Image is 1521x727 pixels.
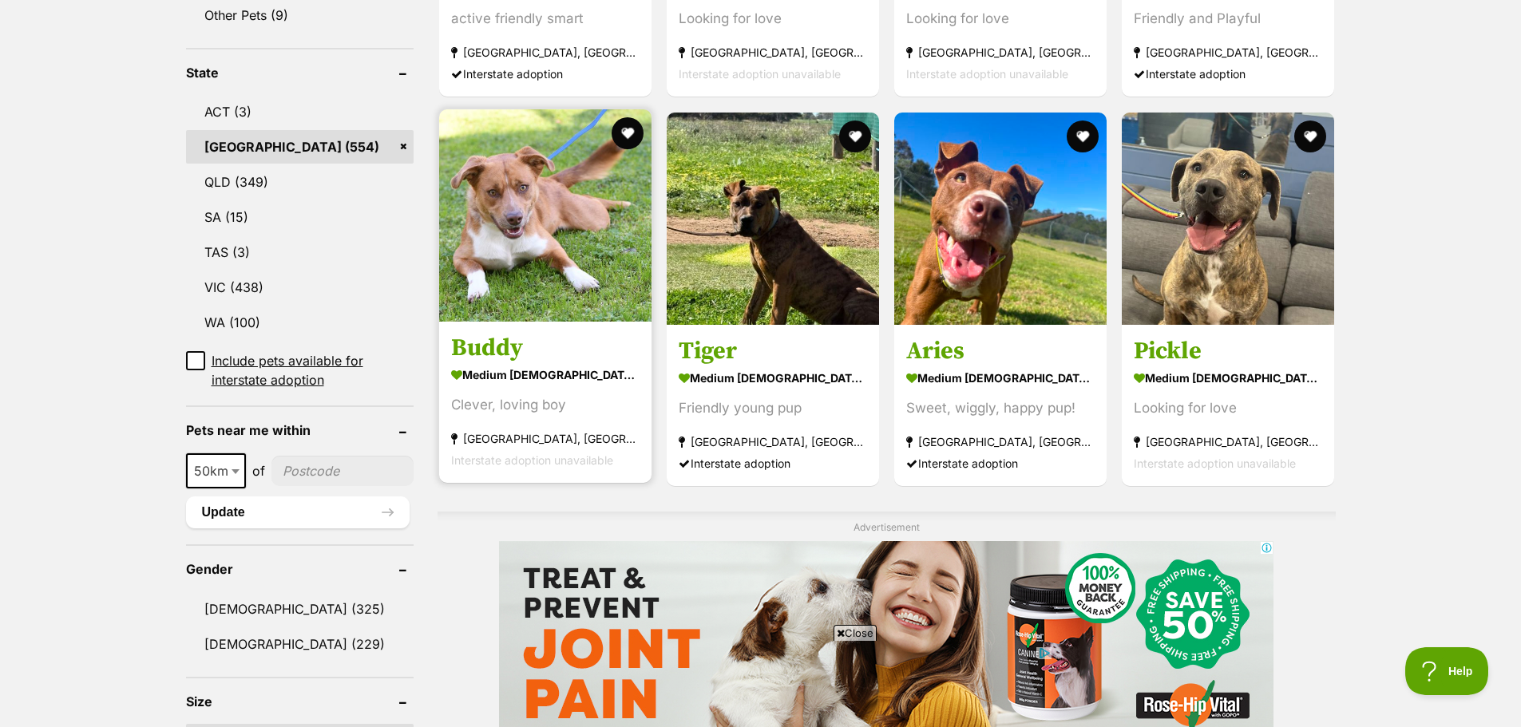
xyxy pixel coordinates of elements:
[186,200,414,234] a: SA (15)
[1294,121,1326,152] button: favourite
[451,42,640,64] strong: [GEOGRAPHIC_DATA], [GEOGRAPHIC_DATA]
[679,68,841,81] span: Interstate adoption unavailable
[839,121,871,152] button: favourite
[1134,336,1322,366] h3: Pickle
[894,113,1107,325] img: Aries - American Staffordshire Terrier Dog
[679,452,867,474] div: Interstate adoption
[186,453,246,488] span: 50km
[1134,9,1322,30] div: Friendly and Playful
[186,496,410,528] button: Update
[186,235,414,269] a: TAS (3)
[679,397,867,419] div: Friendly young pup
[667,113,879,325] img: Tiger - Staffordshire Bull Terrier Dog
[1134,42,1322,64] strong: [GEOGRAPHIC_DATA], [GEOGRAPHIC_DATA]
[439,321,652,483] a: Buddy medium [DEMOGRAPHIC_DATA] Dog Clever, loving boy [GEOGRAPHIC_DATA], [GEOGRAPHIC_DATA] Inter...
[212,351,414,389] span: Include pets available for interstate adoption
[834,625,877,641] span: Close
[906,366,1095,389] strong: medium [DEMOGRAPHIC_DATA] Dog
[906,431,1095,452] strong: [GEOGRAPHIC_DATA], [GEOGRAPHIC_DATA]
[451,428,640,449] strong: [GEOGRAPHIC_DATA], [GEOGRAPHIC_DATA]
[1134,366,1322,389] strong: medium [DEMOGRAPHIC_DATA] Dog
[186,65,414,80] header: State
[186,130,414,164] a: [GEOGRAPHIC_DATA] (554)
[1134,397,1322,419] div: Looking for love
[186,95,414,128] a: ACT (3)
[439,109,652,322] img: Buddy - Kelpie Dog
[188,460,244,482] span: 50km
[186,627,414,661] a: [DEMOGRAPHIC_DATA] (229)
[451,394,640,416] div: Clever, loving boy
[1134,64,1322,85] div: Interstate adoption
[186,562,414,576] header: Gender
[679,366,867,389] strong: medium [DEMOGRAPHIC_DATA] Dog
[271,456,414,486] input: postcode
[894,324,1107,486] a: Aries medium [DEMOGRAPHIC_DATA] Dog Sweet, wiggly, happy pup! [GEOGRAPHIC_DATA], [GEOGRAPHIC_DATA...
[186,592,414,626] a: [DEMOGRAPHIC_DATA] (325)
[1067,121,1099,152] button: favourite
[906,42,1095,64] strong: [GEOGRAPHIC_DATA], [GEOGRAPHIC_DATA]
[451,333,640,363] h3: Buddy
[451,363,640,386] strong: medium [DEMOGRAPHIC_DATA] Dog
[186,423,414,437] header: Pets near me within
[451,453,613,467] span: Interstate adoption unavailable
[186,271,414,304] a: VIC (438)
[451,9,640,30] div: active friendly smart
[252,461,265,480] span: of
[1405,647,1489,695] iframe: Help Scout Beacon - Open
[679,42,867,64] strong: [GEOGRAPHIC_DATA], [GEOGRAPHIC_DATA]
[679,336,867,366] h3: Tiger
[667,324,879,486] a: Tiger medium [DEMOGRAPHIC_DATA] Dog Friendly young pup [GEOGRAPHIC_DATA], [GEOGRAPHIC_DATA] Inter...
[906,397,1095,419] div: Sweet, wiggly, happy pup!
[186,306,414,339] a: WA (100)
[186,351,414,389] a: Include pets available for interstate adoption
[612,117,644,149] button: favourite
[1134,456,1296,470] span: Interstate adoption unavailable
[906,68,1068,81] span: Interstate adoption unavailable
[470,647,1052,719] iframe: Advertisement
[906,9,1095,30] div: Looking for love
[1134,431,1322,452] strong: [GEOGRAPHIC_DATA], [GEOGRAPHIC_DATA]
[1122,113,1334,325] img: Pickle - Unknown x Bull Arab Dog
[186,694,414,709] header: Size
[906,336,1095,366] h3: Aries
[679,431,867,452] strong: [GEOGRAPHIC_DATA], [GEOGRAPHIC_DATA]
[186,165,414,199] a: QLD (349)
[451,64,640,85] div: Interstate adoption
[906,452,1095,474] div: Interstate adoption
[679,9,867,30] div: Looking for love
[1122,324,1334,486] a: Pickle medium [DEMOGRAPHIC_DATA] Dog Looking for love [GEOGRAPHIC_DATA], [GEOGRAPHIC_DATA] Inters...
